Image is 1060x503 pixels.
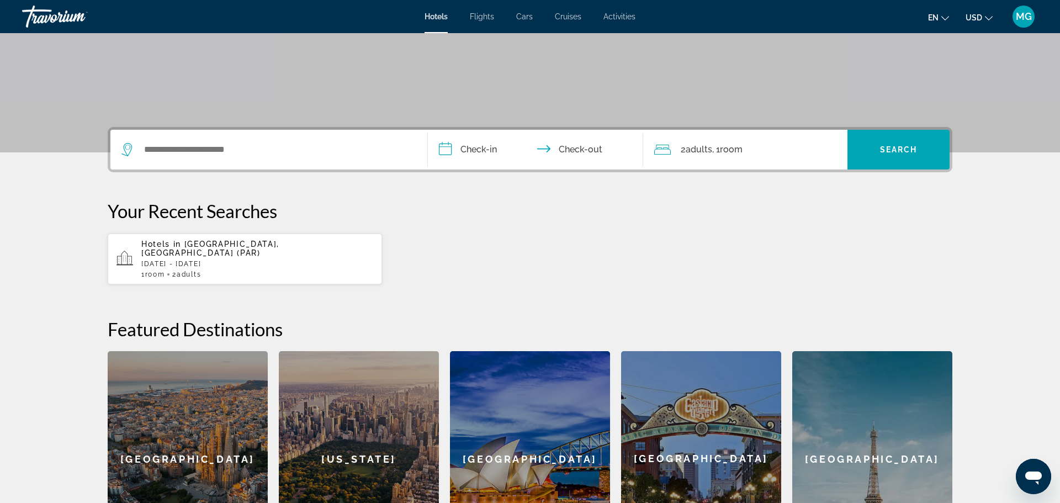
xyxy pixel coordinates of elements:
[966,9,993,25] button: Change currency
[720,144,743,155] span: Room
[681,142,712,157] span: 2
[141,271,165,278] span: 1
[141,240,279,257] span: [GEOGRAPHIC_DATA], [GEOGRAPHIC_DATA] (PAR)
[108,200,952,222] p: Your Recent Searches
[1016,11,1032,22] span: MG
[141,240,181,248] span: Hotels in
[880,145,918,154] span: Search
[928,13,939,22] span: en
[470,12,494,21] a: Flights
[141,260,373,268] p: [DATE] - [DATE]
[172,271,201,278] span: 2
[555,12,581,21] a: Cruises
[686,144,712,155] span: Adults
[1009,5,1038,28] button: User Menu
[145,271,165,278] span: Room
[110,130,950,170] div: Search widget
[603,12,635,21] a: Activities
[177,271,201,278] span: Adults
[928,9,949,25] button: Change language
[643,130,847,170] button: Travelers: 2 adults, 0 children
[516,12,533,21] a: Cars
[108,233,382,285] button: Hotels in [GEOGRAPHIC_DATA], [GEOGRAPHIC_DATA] (PAR)[DATE] - [DATE]1Room2Adults
[712,142,743,157] span: , 1
[425,12,448,21] a: Hotels
[966,13,982,22] span: USD
[1016,459,1051,494] iframe: Button to launch messaging window
[428,130,643,170] button: Check in and out dates
[847,130,950,170] button: Search
[108,318,952,340] h2: Featured Destinations
[22,2,132,31] a: Travorium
